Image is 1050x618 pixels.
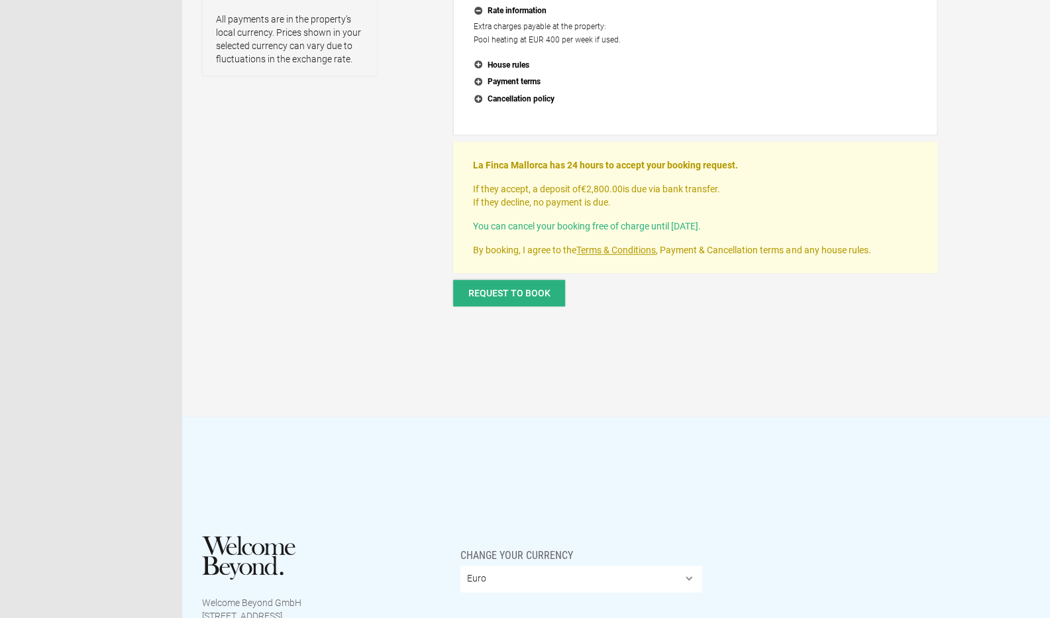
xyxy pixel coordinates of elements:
[474,57,917,74] button: House rules
[576,245,656,255] a: Terms & Conditions
[473,221,701,231] span: You can cancel your booking free of charge until [DATE].
[581,184,623,194] flynt-currency: €2,800.00
[460,566,703,592] select: Change your currency
[474,91,917,108] button: Cancellation policy
[202,536,295,580] img: Welcome Beyond
[473,243,918,257] p: By booking, I agree to the , Payment & Cancellation terms and any house rules.
[474,3,917,20] button: Rate information
[473,160,738,170] strong: La Finca Mallorca has 24 hours to accept your booking request.
[460,536,573,562] span: Change your currency
[468,288,551,298] span: Request to book
[453,280,565,306] button: Request to book
[474,74,917,91] button: Payment terms
[473,182,918,209] p: If they accept, a deposit of is due via bank transfer. If they decline, no payment is due.
[216,13,364,66] p: All payments are in the property’s local currency. Prices shown in your selected currency can var...
[474,20,917,46] p: Extra charges payable at the property: Pool heating at EUR 400 per week if used.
